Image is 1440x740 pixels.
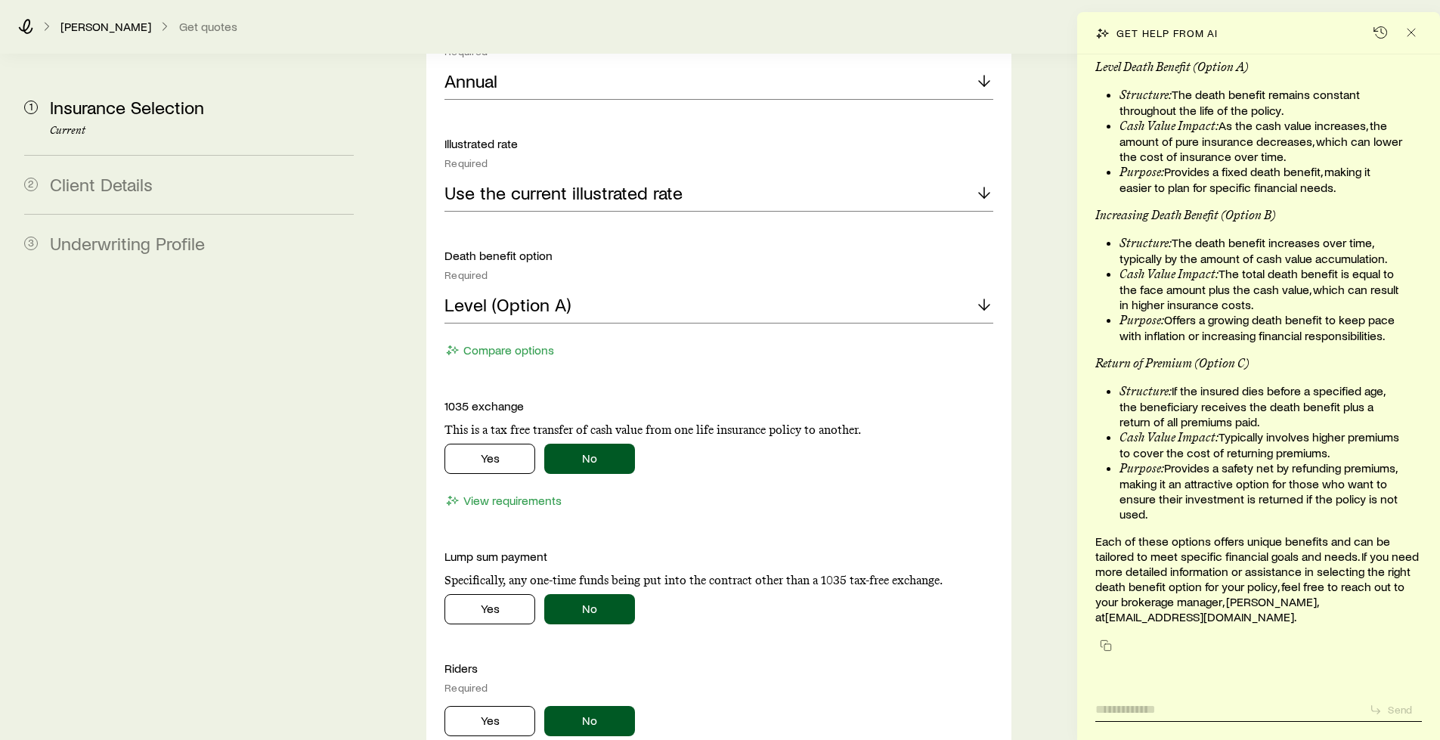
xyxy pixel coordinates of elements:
[1119,165,1164,179] strong: Purpose:
[1095,208,1276,222] strong: Increasing Death Benefit (Option B)
[444,423,993,438] p: This is a tax free transfer of cash value from one life insurance policy to another.
[24,101,38,114] span: 1
[1119,461,1164,475] strong: Purpose:
[444,594,535,624] button: Yes
[1095,534,1422,624] p: Each of these options offers unique benefits and can be tailored to meet specific financial goals...
[444,342,555,359] button: Compare options
[50,173,153,195] span: Client Details
[444,492,562,509] button: View requirements
[544,444,635,474] button: No
[1105,609,1294,624] a: [EMAIL_ADDRESS][DOMAIN_NAME]
[544,594,635,624] button: No
[444,248,993,263] p: Death benefit option
[50,232,205,254] span: Underwriting Profile
[24,178,38,191] span: 2
[1119,460,1404,522] li: Provides a safety net by refunding premiums, making it an attractive option for those who want to...
[1119,267,1219,281] strong: Cash Value Impact:
[444,661,993,676] p: Riders
[444,398,993,413] p: 1035 exchange
[1095,60,1249,74] strong: Level Death Benefit (Option A)
[1116,27,1218,39] p: Get help from AI
[444,70,497,91] p: Annual
[50,96,204,118] span: Insurance Selection
[1119,235,1404,266] li: The death benefit increases over time, typically by the amount of cash value accumulation.
[444,157,993,169] div: Required
[1119,87,1404,118] li: The death benefit remains constant throughout the life of the policy.
[178,20,238,34] button: Get quotes
[444,269,993,281] div: Required
[50,125,354,137] p: Current
[1119,313,1164,327] strong: Purpose:
[1095,356,1250,370] strong: Return of Premium (Option C)
[444,706,535,736] button: Yes
[1119,118,1404,164] li: As the cash value increases, the amount of pure insurance decreases, which can lower the cost of ...
[60,19,151,34] p: [PERSON_NAME]
[1401,22,1422,43] button: Close
[444,573,993,588] p: Specifically, any one-time funds being put into the contract other than a 1035 tax-free exchange.
[1119,384,1172,398] strong: Structure:
[24,237,38,250] span: 3
[1119,383,1404,429] li: If the insured dies before a specified age, the beneficiary receives the death benefit plus a ret...
[1388,704,1412,716] p: Send
[444,549,993,564] p: Lump sum payment
[1119,430,1219,444] strong: Cash Value Impact:
[544,706,635,736] button: No
[444,182,683,203] p: Use the current illustrated rate
[444,136,993,151] p: Illustrated rate
[1363,700,1422,720] button: Send
[444,682,993,694] div: Required
[1119,266,1404,312] li: The total death benefit is equal to the face amount plus the cash value, which can result in high...
[1119,119,1219,133] strong: Cash Value Impact:
[444,294,571,315] p: Level (Option A)
[1119,164,1404,195] li: Provides a fixed death benefit, making it easier to plan for specific financial needs.
[1119,429,1404,460] li: Typically involves higher premiums to cover the cost of returning premiums.
[444,444,535,474] button: Yes
[1119,312,1404,343] li: Offers a growing death benefit to keep pace with inflation or increasing financial responsibilities.
[1119,236,1172,250] strong: Structure:
[1119,88,1172,102] strong: Structure:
